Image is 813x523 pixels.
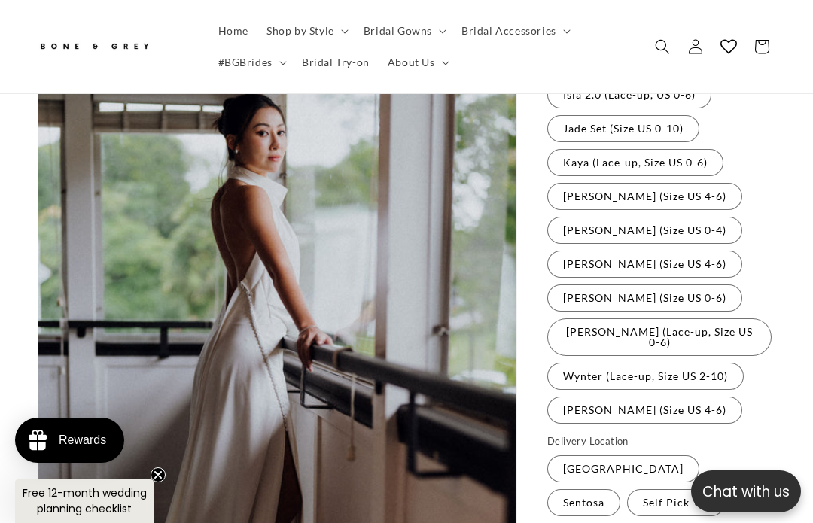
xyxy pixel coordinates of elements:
[547,363,744,390] label: Wynter (Lace-up, Size US 2-10)
[547,434,630,449] legend: Delivery Location
[59,433,106,447] div: Rewards
[364,24,432,38] span: Bridal Gowns
[691,470,801,512] button: Open chatbox
[547,217,742,244] label: [PERSON_NAME] (Size US 0-4)
[547,318,772,356] label: [PERSON_NAME] (Lace-up, Size US 0-6)
[100,86,166,98] a: Write a review
[23,485,147,516] span: Free 12-month wedding planning checklist
[32,29,194,65] a: Bone and Grey Bridal
[547,284,742,312] label: [PERSON_NAME] (Size US 0-6)
[547,251,742,278] label: [PERSON_NAME] (Size US 4-6)
[547,149,723,176] label: Kaya (Lace-up, Size US 0-6)
[266,24,334,38] span: Shop by Style
[638,23,738,48] button: Write a review
[218,56,273,69] span: #BGBrides
[257,15,355,47] summary: Shop by Style
[293,47,379,78] a: Bridal Try-on
[151,467,166,482] button: Close teaser
[218,24,248,38] span: Home
[388,56,435,69] span: About Us
[547,115,699,142] label: Jade Set (Size US 0-10)
[461,24,556,38] span: Bridal Accessories
[547,397,742,424] label: [PERSON_NAME] (Size US 4-6)
[627,489,725,516] label: Self Pick-Up
[691,481,801,503] p: Chat with us
[547,81,711,108] label: Isla 2.0 (Lace-up, US 0-6)
[355,15,452,47] summary: Bridal Gowns
[646,30,679,63] summary: Search
[379,47,455,78] summary: About Us
[209,47,293,78] summary: #BGBrides
[547,489,620,516] label: Sentosa
[302,56,370,69] span: Bridal Try-on
[209,15,257,47] a: Home
[15,479,154,523] div: Free 12-month wedding planning checklistClose teaser
[547,183,742,210] label: [PERSON_NAME] (Size US 4-6)
[452,15,577,47] summary: Bridal Accessories
[547,455,699,482] label: [GEOGRAPHIC_DATA]
[38,35,151,59] img: Bone and Grey Bridal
